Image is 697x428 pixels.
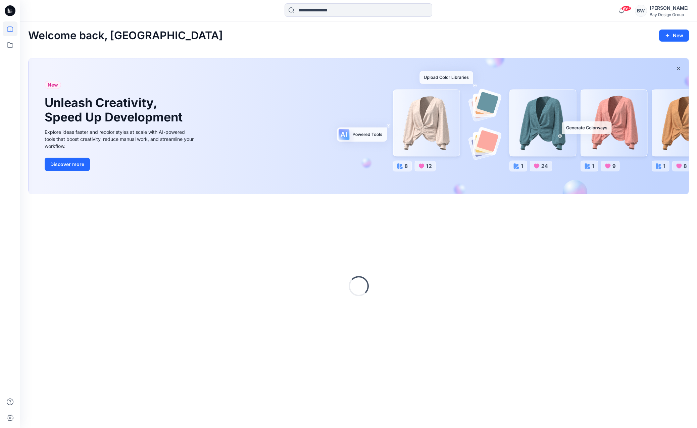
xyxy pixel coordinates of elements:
[45,128,196,150] div: Explore ideas faster and recolor styles at scale with AI-powered tools that boost creativity, red...
[45,158,196,171] a: Discover more
[621,6,631,11] span: 99+
[659,30,689,42] button: New
[45,158,90,171] button: Discover more
[650,4,689,12] div: [PERSON_NAME]
[28,30,223,42] h2: Welcome back, [GEOGRAPHIC_DATA]
[45,96,186,124] h1: Unleash Creativity, Speed Up Development
[635,5,647,17] div: BW
[650,12,689,17] div: Bay Design Group
[48,81,58,89] span: New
